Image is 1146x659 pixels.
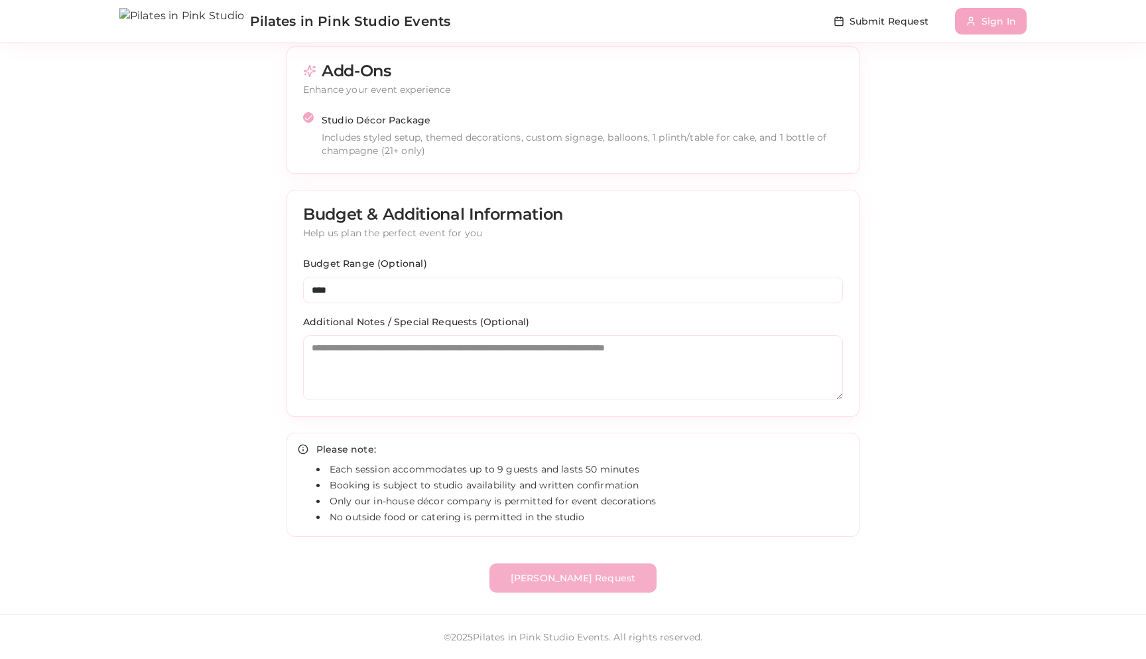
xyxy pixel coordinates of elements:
a: Pilates in Pink Studio Events [119,8,450,35]
button: Submit Request [823,8,939,35]
div: Add-Ons [303,63,843,79]
div: Enhance your event experience [303,83,843,96]
p: Includes styled setup, themed decorations, custom signage, balloons, 1 plinth/table for cake, and... [322,131,843,157]
button: Sign In [955,8,1027,35]
div: Help us plan the perfect event for you [303,226,843,240]
span: Pilates in Pink Studio Events [250,12,451,31]
li: Booking is subject to studio availability and written confirmation [316,478,848,492]
label: Additional Notes / Special Requests (Optional) [303,316,529,328]
li: Only our in-house décor company is permitted for event decorations [316,494,848,508]
li: No outside food or catering is permitted in the studio [316,510,848,524]
li: Each session accommodates up to 9 guests and lasts 50 minutes [316,463,848,476]
p: Please note: [316,442,848,457]
p: © 2025 Pilates in Pink Studio Events. All rights reserved. [119,630,1027,644]
img: Pilates in Pink Studio [119,8,245,35]
label: Studio Décor Package [322,114,430,126]
button: [PERSON_NAME] Request [489,563,657,593]
div: Budget & Additional Information [303,206,843,222]
label: Budget Range (Optional) [303,257,427,269]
